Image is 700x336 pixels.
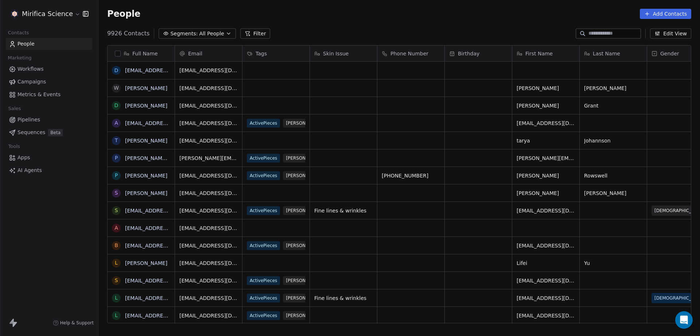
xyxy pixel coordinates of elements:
[247,171,280,180] span: ActivePieces
[314,207,373,214] span: Fine lines & wrinkles
[314,294,373,302] span: Fine lines & wrinkles
[125,313,214,319] a: [EMAIL_ADDRESS][DOMAIN_NAME]
[179,155,238,162] span: [PERSON_NAME][EMAIL_ADDRESS][DOMAIN_NAME]
[6,152,92,164] a: Apps
[593,50,620,57] span: Last Name
[53,320,94,326] a: Help & Support
[517,294,575,302] span: [EMAIL_ADDRESS][DOMAIN_NAME]
[9,8,78,20] button: Mirifica Science
[660,50,679,57] span: Gender
[125,103,167,109] a: [PERSON_NAME]
[125,278,214,284] a: [EMAIL_ADDRESS][DOMAIN_NAME]
[242,46,310,61] div: Tags
[125,85,167,91] a: [PERSON_NAME]
[179,242,238,249] span: [EMAIL_ADDRESS][DOMAIN_NAME]
[179,85,238,92] span: [EMAIL_ADDRESS][DOMAIN_NAME]
[17,154,30,161] span: Apps
[517,312,575,319] span: [EMAIL_ADDRESS][DOMAIN_NAME]
[382,172,440,179] span: [PHONE_NUMBER]
[283,206,337,215] span: [PERSON_NAME][URL]
[114,224,118,232] div: a
[675,311,693,329] div: Open Intercom Messenger
[199,30,224,38] span: All People
[650,28,691,39] button: Edit View
[517,172,575,179] span: [PERSON_NAME]
[179,207,238,214] span: [EMAIL_ADDRESS][DOMAIN_NAME]
[17,78,46,86] span: Campaigns
[115,137,118,144] div: t
[17,91,61,98] span: Metrics & Events
[247,241,280,250] span: ActivePieces
[247,119,280,128] span: ActivePieces
[115,207,118,214] div: s
[247,206,280,215] span: ActivePieces
[114,67,118,74] div: d
[179,172,238,179] span: [EMAIL_ADDRESS][DOMAIN_NAME]
[179,102,238,109] span: [EMAIL_ADDRESS][DOMAIN_NAME]
[256,50,267,57] span: Tags
[517,102,575,109] span: [PERSON_NAME]
[60,320,94,326] span: Help & Support
[5,103,24,114] span: Sales
[6,63,92,75] a: Workflows
[240,28,271,39] button: Filter
[125,190,167,196] a: [PERSON_NAME]
[6,126,92,138] a: SequencesBeta
[17,116,40,124] span: Pipelines
[179,259,238,267] span: [EMAIL_ADDRESS][DOMAIN_NAME]
[17,167,42,174] span: AI Agents
[6,114,92,126] a: Pipelines
[517,242,575,249] span: [EMAIL_ADDRESS][DOMAIN_NAME]
[114,242,118,249] div: b
[188,50,202,57] span: Email
[517,277,575,284] span: [EMAIL_ADDRESS][DOMAIN_NAME]
[107,29,149,38] span: 9926 Contacts
[17,40,35,48] span: People
[179,67,238,74] span: [EMAIL_ADDRESS][DOMAIN_NAME]
[175,46,242,61] div: Email
[114,84,119,92] div: W
[115,312,118,319] div: l
[283,311,337,320] span: [PERSON_NAME][URL]
[179,224,238,232] span: [EMAIL_ADDRESS][DOMAIN_NAME]
[115,189,118,197] div: S
[179,294,238,302] span: [EMAIL_ADDRESS][DOMAIN_NAME]
[125,295,214,301] a: [EMAIL_ADDRESS][DOMAIN_NAME]
[114,102,118,109] div: D
[17,65,44,73] span: Workflows
[125,67,214,73] a: [EMAIL_ADDRESS][DOMAIN_NAME]
[377,46,444,61] div: Phone Number
[125,155,257,161] a: [PERSON_NAME][EMAIL_ADDRESS][DOMAIN_NAME]
[445,46,512,61] div: Birthday
[125,208,214,214] a: [EMAIL_ADDRESS][DOMAIN_NAME]
[115,154,118,162] div: p
[17,129,45,136] span: Sequences
[247,294,280,302] span: ActivePieces
[108,62,175,324] div: grid
[5,141,23,152] span: Tools
[170,30,198,38] span: Segments:
[179,312,238,319] span: [EMAIL_ADDRESS][DOMAIN_NAME]
[323,50,349,57] span: Skin Issue
[114,119,118,127] div: a
[584,102,642,109] span: Grant
[125,173,167,179] a: [PERSON_NAME]
[584,137,642,144] span: Johannson
[517,259,575,267] span: Lifei
[580,46,647,61] div: Last Name
[10,9,19,18] img: MIRIFICA%20science_logo_icon-big.png
[525,50,553,57] span: First Name
[125,225,214,231] a: [EMAIL_ADDRESS][DOMAIN_NAME]
[283,276,337,285] span: [PERSON_NAME][URL]
[115,259,118,267] div: L
[390,50,428,57] span: Phone Number
[132,50,158,57] span: Full Name
[6,38,92,50] a: People
[6,76,92,88] a: Campaigns
[517,190,575,197] span: [PERSON_NAME]
[283,171,337,180] span: [PERSON_NAME][URL]
[115,172,118,179] div: P
[584,259,642,267] span: Yu
[5,27,32,38] span: Contacts
[283,119,337,128] span: [PERSON_NAME][URL]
